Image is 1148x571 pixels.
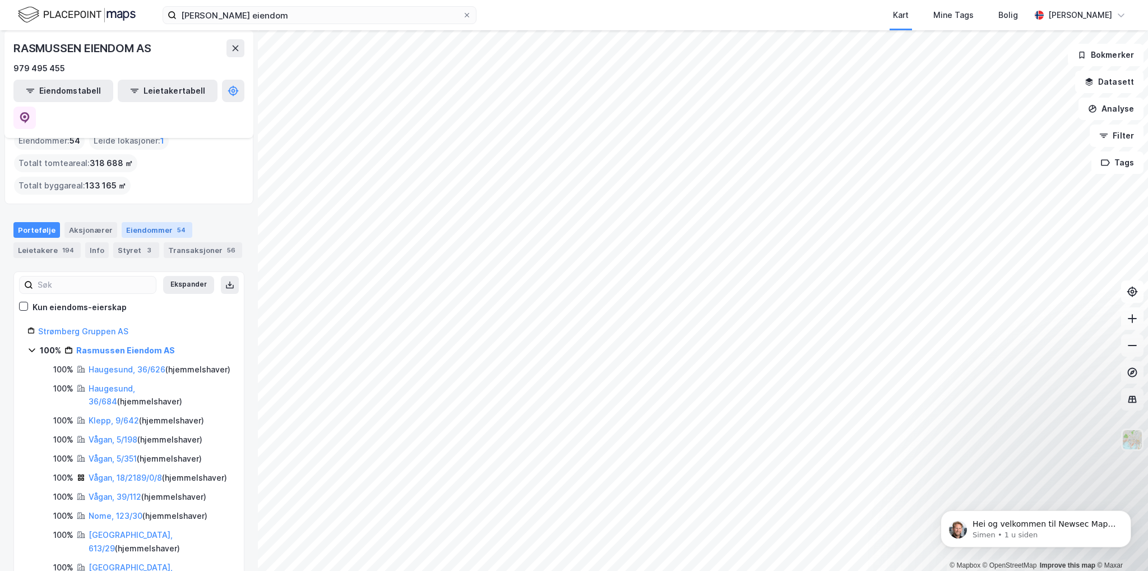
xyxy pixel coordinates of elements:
a: Vågan, 18/2189/0/8 [89,473,162,482]
button: Tags [1091,151,1144,174]
div: [PERSON_NAME] [1048,8,1112,22]
button: Leietakertabell [118,80,217,102]
span: 133 165 ㎡ [85,179,126,192]
a: Mapbox [950,561,980,569]
div: ( hjemmelshaver ) [89,363,230,376]
div: ( hjemmelshaver ) [89,471,227,485]
div: 100% [53,528,73,542]
div: 54 [175,224,188,236]
button: Ekspander [163,276,214,294]
div: Transaksjoner [164,242,242,258]
div: Totalt tomteareal : [14,154,137,172]
div: RASMUSSEN EIENDOM AS [13,39,154,57]
div: Eiendommer : [14,132,85,150]
a: Vågan, 5/198 [89,435,137,444]
div: Bolig [998,8,1018,22]
div: ( hjemmelshaver ) [89,509,207,523]
div: 100% [53,363,73,376]
input: Søk [33,277,156,293]
a: Strømberg Gruppen AS [38,326,128,336]
div: Portefølje [13,222,60,238]
div: 56 [225,245,238,256]
div: 100% [53,414,73,427]
div: Mine Tags [933,8,974,22]
a: Nome, 123/30 [89,511,142,521]
div: 100% [53,433,73,446]
div: Kun eiendoms-eierskap [33,301,127,314]
div: 100% [40,344,61,357]
div: Styret [113,242,159,258]
div: ( hjemmelshaver ) [89,433,202,446]
button: Analyse [1078,98,1144,120]
img: Z [1122,429,1143,450]
a: Improve this map [1040,561,1095,569]
div: 979 495 455 [13,62,65,75]
div: 100% [53,490,73,504]
a: [GEOGRAPHIC_DATA], 613/29 [89,530,173,553]
button: Filter [1090,125,1144,147]
a: Vågan, 39/112 [89,492,141,501]
a: Vågan, 5/351 [89,454,137,463]
div: ( hjemmelshaver ) [89,414,204,427]
a: Haugesund, 36/684 [89,384,135,407]
div: 100% [53,382,73,395]
a: Klepp, 9/642 [89,416,139,425]
div: 194 [60,245,76,256]
div: ( hjemmelshaver ) [89,382,230,409]
a: Haugesund, 36/626 [89,365,165,374]
input: Søk på adresse, matrikkel, gårdeiere, leietakere eller personer [177,7,462,24]
button: Datasett [1075,71,1144,93]
div: 100% [53,452,73,466]
iframe: Intercom notifications melding [924,487,1148,565]
button: Bokmerker [1068,44,1144,66]
div: ( hjemmelshaver ) [89,490,206,504]
span: 318 688 ㎡ [90,156,133,170]
div: ( hjemmelshaver ) [89,528,230,555]
a: OpenStreetMap [983,561,1037,569]
img: logo.f888ab2527a4732fd821a326f86c7f29.svg [18,5,136,25]
div: Aksjonærer [64,222,117,238]
a: Rasmussen Eiendom AS [76,346,175,355]
div: Info [85,242,109,258]
button: Eiendomstabell [13,80,113,102]
div: Totalt byggareal : [14,177,131,195]
div: ( hjemmelshaver ) [89,452,202,466]
div: Leietakere [13,242,81,258]
div: 3 [143,245,155,256]
span: 54 [70,134,80,148]
span: 1 [160,134,164,148]
div: Eiendommer [122,222,192,238]
div: Kart [893,8,909,22]
div: 100% [53,509,73,523]
div: Leide lokasjoner : [89,132,169,150]
div: 100% [53,471,73,485]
